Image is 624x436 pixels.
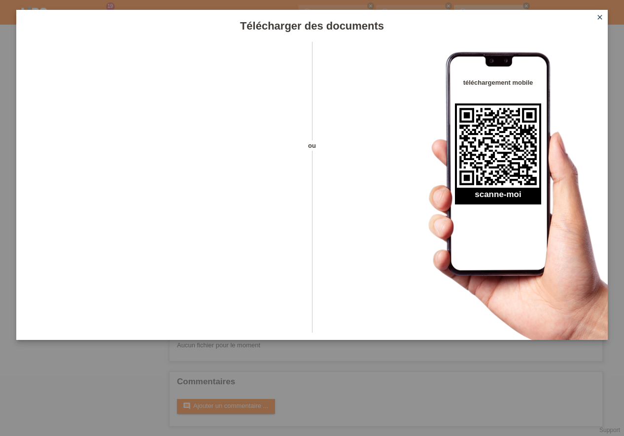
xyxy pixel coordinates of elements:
span: ou [295,140,329,151]
i: close [596,13,604,21]
h1: Télécharger des documents [16,20,608,32]
h4: téléchargement mobile [455,79,541,86]
a: close [593,12,606,24]
h2: scanne-moi [455,190,541,204]
iframe: Upload [31,67,295,313]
